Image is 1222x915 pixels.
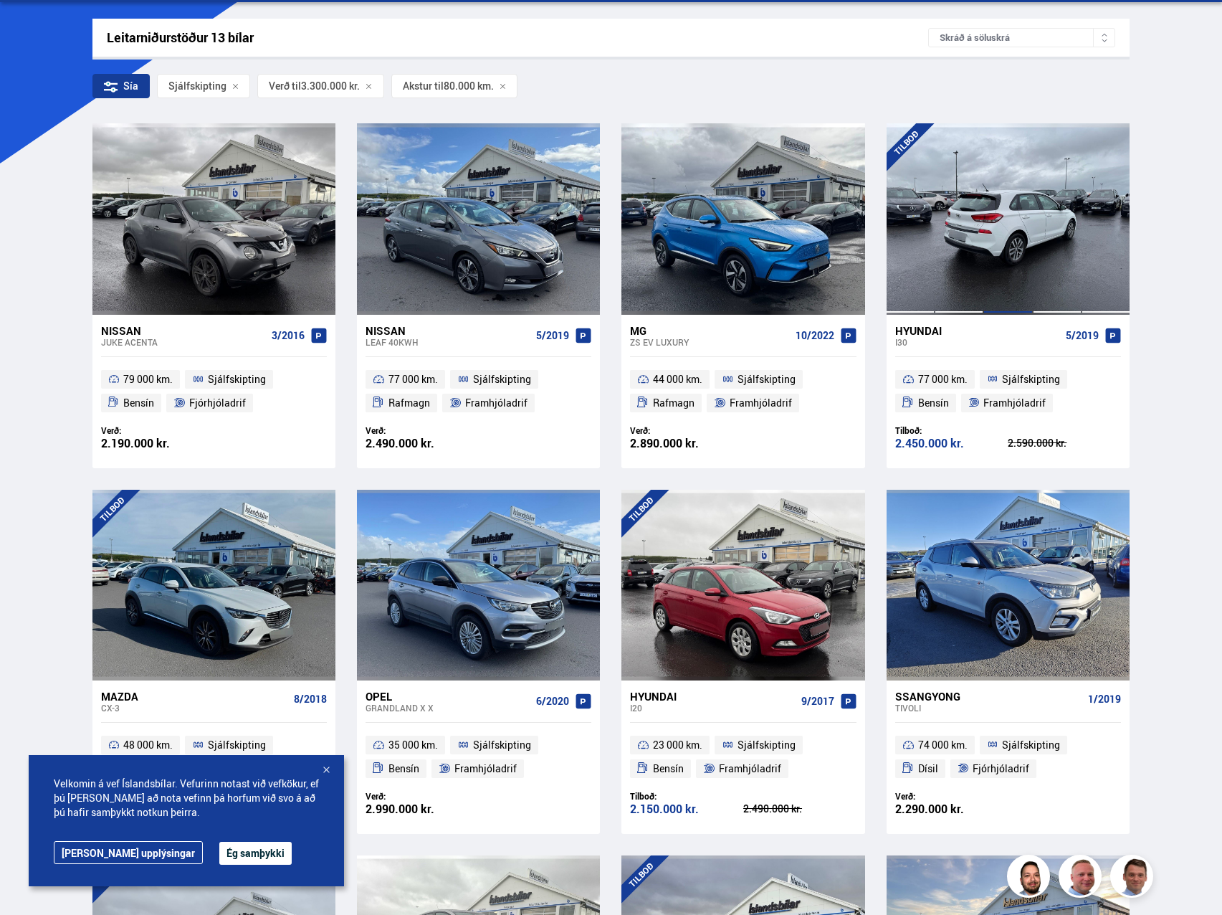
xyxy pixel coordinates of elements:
div: i20 [630,703,795,713]
div: Leitarniðurstöður 13 bílar [107,30,929,45]
a: Hyundai i20 9/2017 23 000 km. Sjálfskipting Bensín Framhjóladrif Tilboð: 2.150.000 kr. 2.490.000 kr. [621,681,864,834]
span: Bensín [388,760,419,777]
span: Framhjóladrif [465,394,528,412]
div: Hyundai [895,324,1060,337]
a: Mazda CX-3 8/2018 48 000 km. Sjálfskipting Bensín Fjórhjóladrif Tilboð: 3.150.000 kr. [92,681,335,834]
span: Framhjóladrif [983,394,1046,412]
div: Opel [366,690,530,703]
div: 2.150.000 kr. [630,803,743,815]
div: Ssangyong [895,690,1082,703]
div: Tilboð: [895,425,1008,436]
span: 79 000 km. [123,371,173,388]
span: 23 000 km. [653,736,702,754]
div: Verð: [895,791,1008,802]
div: Hyundai [630,690,795,703]
div: Grandland X X [366,703,530,713]
span: 80.000 km. [444,80,494,92]
div: Nissan [101,324,266,337]
span: Rafmagn [388,394,430,412]
span: Fjórhjóladrif [973,760,1029,777]
div: Nissan [366,324,530,337]
div: 2.590.000 kr. [1008,438,1121,448]
div: i30 [895,337,1060,347]
span: Sjálfskipting [473,371,531,388]
span: Sjálfskipting [738,736,796,754]
div: Verð: [630,425,743,436]
div: Skráð á söluskrá [928,28,1115,47]
img: nhp88E3Fdnt1Opn2.png [1009,857,1052,900]
span: Bensín [653,760,684,777]
span: Dísil [918,760,938,777]
span: 48 000 km. [123,736,173,754]
div: Leaf 40KWH [366,337,530,347]
button: Opna LiveChat spjallviðmót [11,6,54,49]
div: Verð: [366,425,479,436]
img: siFngHWaQ9KaOqBr.png [1061,857,1104,900]
span: Verð til [269,80,301,92]
button: Ég samþykki [219,842,292,865]
span: 44 000 km. [653,371,702,388]
span: 3/2016 [272,330,305,341]
div: 2.450.000 kr. [895,437,1008,450]
span: 77 000 km. [388,371,438,388]
span: Framhjóladrif [719,760,781,777]
span: 8/2018 [294,693,327,705]
span: Velkomin á vef Íslandsbílar. Vefurinn notast við vefkökur, ef þú [PERSON_NAME] að nota vefinn þá ... [54,777,319,820]
a: [PERSON_NAME] upplýsingar [54,841,203,864]
span: 1/2019 [1088,693,1121,705]
span: Sjálfskipting [208,736,266,754]
span: Framhjóladrif [730,394,792,412]
div: 2.490.000 kr. [366,437,479,450]
div: CX-3 [101,703,288,713]
span: Sjálfskipting [1002,736,1060,754]
div: 2.190.000 kr. [101,437,214,450]
span: 3.300.000 kr. [301,80,360,92]
a: Opel Grandland X X 6/2020 35 000 km. Sjálfskipting Bensín Framhjóladrif Verð: 2.990.000 kr. [357,681,600,834]
span: Sjálfskipting [168,80,226,92]
div: Mazda [101,690,288,703]
span: 35 000 km. [388,736,438,754]
span: Fjórhjóladrif [189,394,246,412]
div: Verð: [101,425,214,436]
div: MG [630,324,789,337]
img: FbJEzSuNWCJXmdc-.webp [1112,857,1155,900]
span: Bensín [918,394,949,412]
a: Nissan Leaf 40KWH 5/2019 77 000 km. Sjálfskipting Rafmagn Framhjóladrif Verð: 2.490.000 kr. [357,315,600,468]
div: Sía [92,74,150,98]
div: ZS EV LUXURY [630,337,789,347]
div: Juke ACENTA [101,337,266,347]
span: Akstur til [403,80,444,92]
span: Sjálfskipting [208,371,266,388]
span: 5/2019 [1066,330,1099,341]
a: MG ZS EV LUXURY 10/2022 44 000 km. Sjálfskipting Rafmagn Framhjóladrif Verð: 2.890.000 kr. [621,315,864,468]
span: Rafmagn [653,394,694,412]
div: Tivoli [895,703,1082,713]
div: Tilboð: [630,791,743,802]
div: 2.990.000 kr. [366,803,479,815]
span: Sjálfskipting [473,736,531,754]
span: Sjálfskipting [738,371,796,388]
span: 74 000 km. [918,736,968,754]
div: Verð: [366,791,479,802]
div: 2.490.000 kr. [743,804,856,814]
span: Bensín [123,394,154,412]
span: Sjálfskipting [1002,371,1060,388]
a: Hyundai i30 5/2019 77 000 km. Sjálfskipting Bensín Framhjóladrif Tilboð: 2.450.000 kr. 2.590.000 kr. [887,315,1130,468]
span: 77 000 km. [918,371,968,388]
div: 2.290.000 kr. [895,803,1008,815]
span: 5/2019 [536,330,569,341]
a: Nissan Juke ACENTA 3/2016 79 000 km. Sjálfskipting Bensín Fjórhjóladrif Verð: 2.190.000 kr. [92,315,335,468]
a: Ssangyong Tivoli 1/2019 74 000 km. Sjálfskipting Dísil Fjórhjóladrif Verð: 2.290.000 kr. [887,681,1130,834]
span: Framhjóladrif [454,760,517,777]
span: 9/2017 [801,696,834,707]
div: 2.890.000 kr. [630,437,743,450]
span: 10/2022 [796,330,834,341]
span: 6/2020 [536,696,569,707]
